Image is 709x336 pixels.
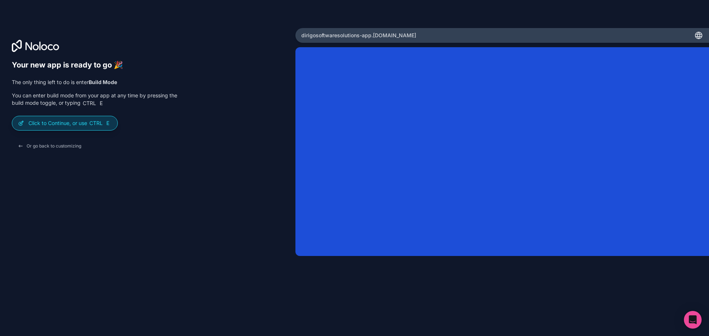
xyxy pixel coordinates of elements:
[295,47,709,256] iframe: App Preview
[105,120,111,126] span: E
[12,79,177,86] p: The only thing left to do is enter
[82,100,97,107] span: Ctrl
[12,92,177,107] p: You can enter build mode from your app at any time by pressing the build mode toggle, or typing
[98,100,104,106] span: E
[301,32,416,39] span: dirigosoftwaresolutions-app .[DOMAIN_NAME]
[28,119,112,127] p: Click to Continue, or use
[12,139,87,153] button: Or go back to customizing
[89,79,117,85] strong: Build Mode
[89,120,103,127] span: Ctrl
[684,311,702,329] div: Open Intercom Messenger
[12,60,177,70] h6: Your new app is ready to go 🎉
